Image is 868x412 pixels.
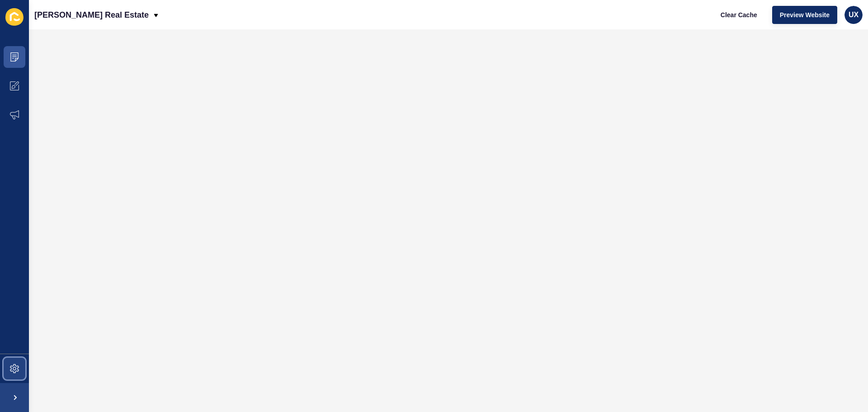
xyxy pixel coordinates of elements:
p: [PERSON_NAME] Real Estate [34,4,149,26]
span: UX [849,10,859,19]
span: Preview Website [780,10,830,19]
button: Clear Cache [713,6,765,24]
span: Clear Cache [721,10,757,19]
button: Preview Website [772,6,837,24]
